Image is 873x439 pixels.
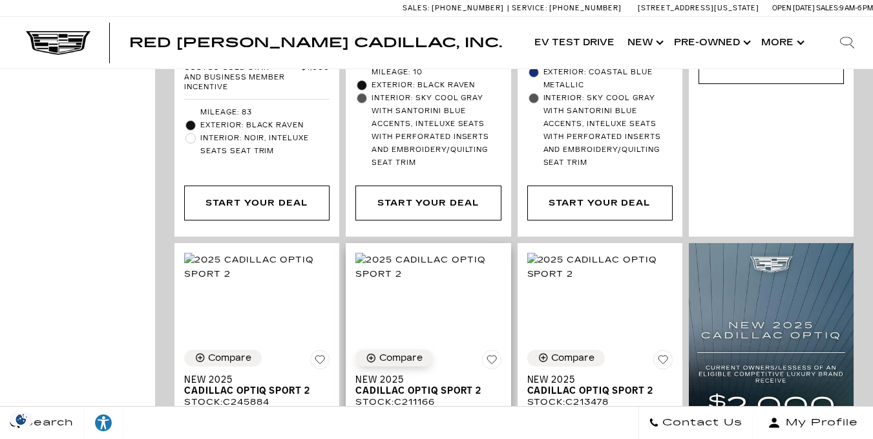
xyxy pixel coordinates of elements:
[184,385,320,396] span: Cadillac OPTIQ Sport 2
[549,4,622,12] span: [PHONE_NUMBER]
[638,4,759,12] a: [STREET_ADDRESS][US_STATE]
[6,412,36,426] img: Opt-Out Icon
[355,396,501,408] div: Stock : C211166
[184,374,330,396] a: New 2025Cadillac OPTIQ Sport 2
[507,5,625,12] a: Service: [PHONE_NUMBER]
[621,17,668,69] a: New
[205,196,308,210] div: Start Your Deal
[372,79,501,92] span: Exterior: Black Raven
[84,413,123,433] div: Explore your accessibility options
[379,352,423,364] div: Compare
[551,352,594,364] div: Compare
[527,253,673,281] img: 2025 Cadillac OPTIQ Sport 2
[482,350,501,374] button: Save Vehicle
[184,350,262,367] button: Compare Vehicle
[528,17,621,69] a: EV Test Drive
[839,4,873,12] span: 9 AM-6 PM
[301,63,330,92] span: $1,000
[184,186,330,220] div: Start Your Deal
[355,374,501,396] a: New 2025Cadillac OPTIQ Sport 2
[527,374,673,396] a: New 2025Cadillac OPTIQ Sport 2
[200,132,330,158] span: Interior: Noir, Inteluxe Seats seat trim
[638,407,753,439] a: Contact Us
[403,4,430,12] span: Sales:
[403,5,507,12] a: Sales: [PHONE_NUMBER]
[653,350,673,374] button: Save Vehicle
[184,396,330,408] div: Stock : C245884
[549,196,651,210] div: Start Your Deal
[512,4,547,12] span: Service:
[129,35,502,50] span: Red [PERSON_NAME] Cadillac, Inc.
[659,414,742,432] span: Contact Us
[355,66,501,79] li: Mileage: 10
[355,374,491,385] span: New 2025
[184,63,330,92] a: Costco Gold Star and Business Member Incentive $1,000
[129,36,502,49] a: Red [PERSON_NAME] Cadillac, Inc.
[543,92,673,169] span: Interior: Sky Cool Gray with Santorini Blue accents, Inteluxe Seats with Perforated inserts and e...
[527,385,663,396] span: Cadillac OPTIQ Sport 2
[781,414,858,432] span: My Profile
[6,412,36,426] section: Click to Open Cookie Consent Modal
[184,374,320,385] span: New 2025
[821,17,873,69] div: Search
[20,414,74,432] span: Search
[527,374,663,385] span: New 2025
[355,350,433,367] button: Compare Vehicle
[668,17,755,69] a: Pre-Owned
[816,4,839,12] span: Sales:
[355,385,491,396] span: Cadillac OPTIQ Sport 2
[200,119,330,132] span: Exterior: Black Raven
[377,196,479,210] div: Start Your Deal
[310,350,330,374] button: Save Vehicle
[184,63,301,92] span: Costco Gold Star and Business Member Incentive
[84,407,123,439] a: Explore your accessibility options
[372,92,501,169] span: Interior: Sky Cool Gray with Santorini Blue accents, Inteluxe Seats with Perforated inserts and e...
[26,30,90,55] img: Cadillac Dark Logo with Cadillac White Text
[543,66,673,92] span: Exterior: Coastal Blue Metallic
[753,407,873,439] button: Open user profile menu
[527,396,673,408] div: Stock : C213478
[527,186,673,220] div: Start Your Deal
[527,350,605,367] button: Compare Vehicle
[772,4,815,12] span: Open [DATE]
[355,253,501,281] img: 2025 Cadillac OPTIQ Sport 2
[184,106,330,119] li: Mileage: 83
[755,17,808,69] button: More
[184,253,330,281] img: 2025 Cadillac OPTIQ Sport 2
[355,186,501,220] div: Start Your Deal
[208,352,251,364] div: Compare
[432,4,504,12] span: [PHONE_NUMBER]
